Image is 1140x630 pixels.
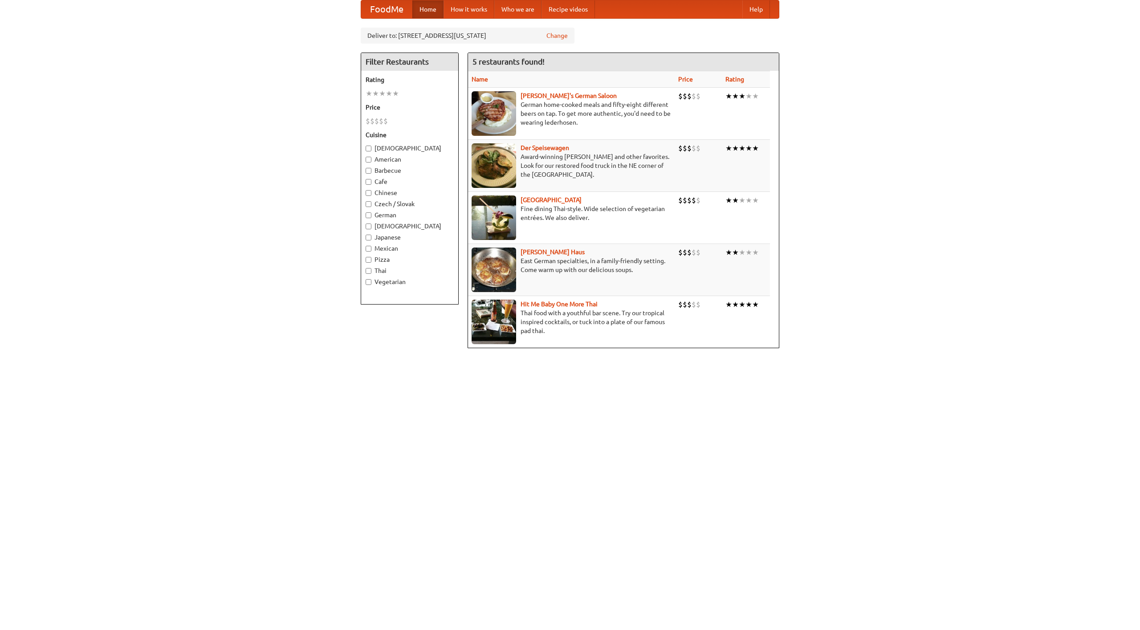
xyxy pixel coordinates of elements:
li: ★ [725,143,732,153]
input: Mexican [366,246,371,252]
b: [GEOGRAPHIC_DATA] [521,196,582,203]
li: ★ [745,195,752,205]
input: Japanese [366,235,371,240]
li: $ [692,91,696,101]
li: $ [692,248,696,257]
li: $ [678,248,683,257]
li: $ [678,300,683,309]
label: American [366,155,454,164]
input: Thai [366,268,371,274]
a: Who we are [494,0,541,18]
input: Cafe [366,179,371,185]
a: Price [678,76,693,83]
a: How it works [444,0,494,18]
a: FoodMe [361,0,412,18]
h4: Filter Restaurants [361,53,458,71]
li: $ [370,116,375,126]
li: $ [683,300,687,309]
li: $ [687,143,692,153]
li: ★ [725,91,732,101]
li: $ [683,143,687,153]
li: ★ [745,300,752,309]
h5: Price [366,103,454,112]
li: ★ [739,195,745,205]
label: Chinese [366,188,454,197]
li: ★ [732,143,739,153]
div: Deliver to: [STREET_ADDRESS][US_STATE] [361,28,574,44]
li: ★ [366,89,372,98]
li: ★ [739,300,745,309]
input: Chinese [366,190,371,196]
li: ★ [745,143,752,153]
li: $ [696,248,700,257]
a: [PERSON_NAME] Haus [521,248,585,256]
li: ★ [725,195,732,205]
li: ★ [732,300,739,309]
a: Recipe videos [541,0,595,18]
li: $ [692,143,696,153]
p: East German specialties, in a family-friendly setting. Come warm up with our delicious soups. [472,256,671,274]
li: $ [696,91,700,101]
li: $ [683,248,687,257]
a: Rating [725,76,744,83]
li: ★ [752,91,759,101]
label: Czech / Slovak [366,199,454,208]
label: [DEMOGRAPHIC_DATA] [366,222,454,231]
li: $ [678,195,683,205]
a: Help [742,0,770,18]
label: German [366,211,454,219]
input: Czech / Slovak [366,201,371,207]
li: $ [383,116,388,126]
input: [DEMOGRAPHIC_DATA] [366,146,371,151]
h5: Cuisine [366,130,454,139]
li: ★ [725,300,732,309]
li: $ [687,248,692,257]
input: Pizza [366,257,371,263]
a: Der Speisewagen [521,144,569,151]
p: Thai food with a youthful bar scene. Try our tropical inspired cocktails, or tuck into a plate of... [472,309,671,335]
p: Award-winning [PERSON_NAME] and other favorites. Look for our restored food truck in the NE corne... [472,152,671,179]
label: Vegetarian [366,277,454,286]
img: babythai.jpg [472,300,516,344]
input: Barbecue [366,168,371,174]
li: $ [687,91,692,101]
input: Vegetarian [366,279,371,285]
li: $ [692,300,696,309]
p: Fine dining Thai-style. Wide selection of vegetarian entrées. We also deliver. [472,204,671,222]
p: German home-cooked meals and fifty-eight different beers on tap. To get more authentic, you'd nee... [472,100,671,127]
h5: Rating [366,75,454,84]
li: $ [678,143,683,153]
li: $ [696,143,700,153]
li: $ [692,195,696,205]
li: ★ [752,143,759,153]
li: $ [379,116,383,126]
li: ★ [739,143,745,153]
a: [PERSON_NAME]'s German Saloon [521,92,617,99]
img: satay.jpg [472,195,516,240]
input: American [366,157,371,163]
li: ★ [372,89,379,98]
li: ★ [752,195,759,205]
li: $ [696,195,700,205]
li: $ [375,116,379,126]
li: ★ [752,300,759,309]
label: Japanese [366,233,454,242]
li: $ [683,91,687,101]
a: Hit Me Baby One More Thai [521,301,598,308]
label: [DEMOGRAPHIC_DATA] [366,144,454,153]
input: [DEMOGRAPHIC_DATA] [366,224,371,229]
li: $ [366,116,370,126]
input: German [366,212,371,218]
li: $ [683,195,687,205]
a: Name [472,76,488,83]
img: speisewagen.jpg [472,143,516,188]
li: ★ [745,91,752,101]
a: Change [546,31,568,40]
li: ★ [392,89,399,98]
li: ★ [739,248,745,257]
label: Pizza [366,255,454,264]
